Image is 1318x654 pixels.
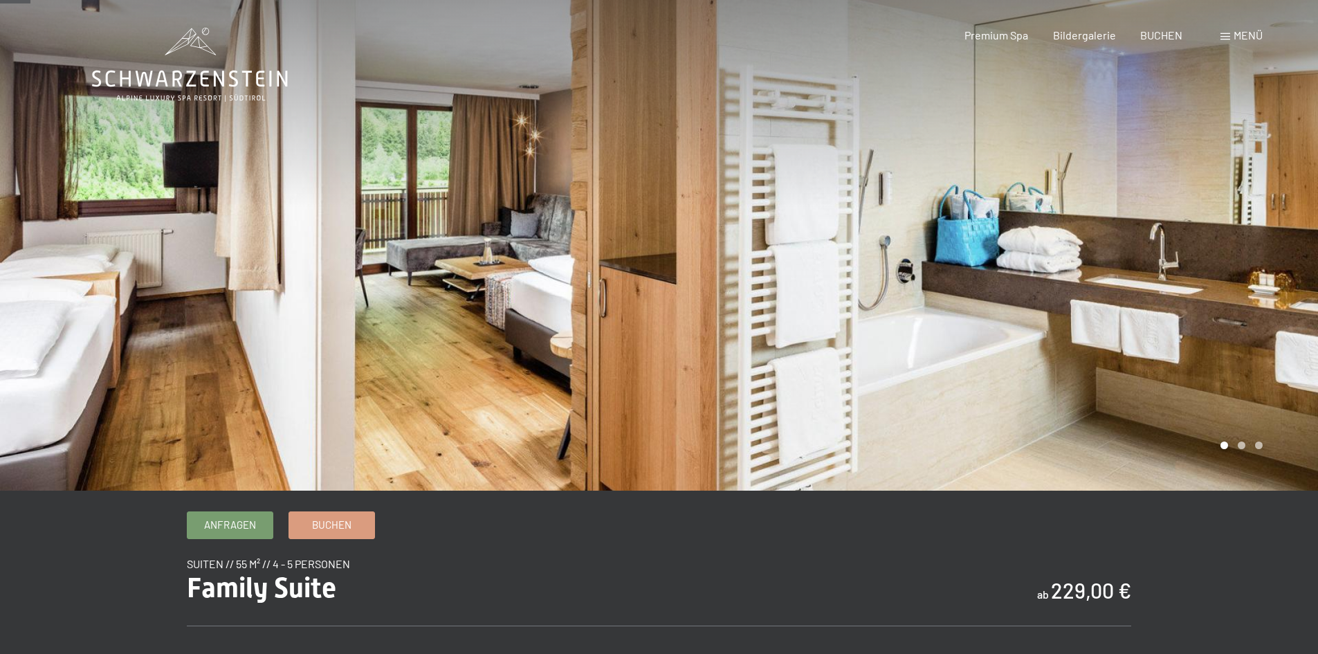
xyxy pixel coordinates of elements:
span: ab [1037,588,1049,601]
span: Suiten // 55 m² // 4 - 5 Personen [187,557,350,570]
a: Bildergalerie [1053,28,1116,42]
a: Buchen [289,512,374,538]
b: 229,00 € [1051,578,1131,603]
a: Anfragen [187,512,273,538]
a: Premium Spa [964,28,1028,42]
span: Menü [1234,28,1263,42]
a: BUCHEN [1140,28,1182,42]
span: Buchen [312,518,351,532]
span: Family Suite [187,572,336,604]
span: Anfragen [204,518,256,532]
